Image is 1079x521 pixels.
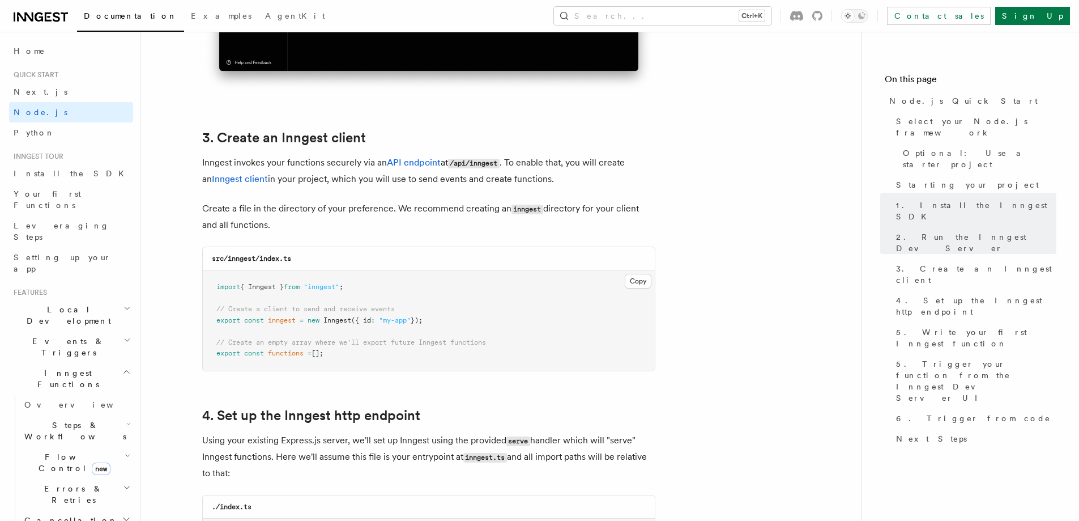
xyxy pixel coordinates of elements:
[625,274,651,289] button: Copy
[9,70,58,79] span: Quick start
[216,316,240,324] span: export
[9,288,47,297] span: Features
[892,195,1056,227] a: 1. Install the Inngest SDK
[20,420,126,442] span: Steps & Workflows
[284,283,300,291] span: from
[903,147,1056,170] span: Optional: Use a starter project
[14,87,67,96] span: Next.js
[885,91,1056,111] a: Node.js Quick Start
[9,122,133,143] a: Python
[887,7,991,25] a: Contact sales
[892,408,1056,429] a: 6. Trigger from code
[892,429,1056,449] a: Next Steps
[92,463,110,475] span: new
[885,73,1056,91] h4: On this page
[9,102,133,122] a: Node.js
[892,227,1056,259] a: 2. Run the Inngest Dev Server
[371,316,375,324] span: :
[240,283,284,291] span: { Inngest }
[896,433,967,444] span: Next Steps
[202,433,655,481] p: Using your existing Express.js server, we'll set up Inngest using the provided handler which will...
[212,255,291,262] code: src/inngest/index.ts
[244,316,264,324] span: const
[896,358,1056,404] span: 5. Trigger your function from the Inngest Dev Server UI
[268,316,296,324] span: inngest
[896,231,1056,254] span: 2. Run the Inngest Dev Server
[14,253,111,273] span: Setting up your app
[9,247,133,279] a: Setting up your app
[20,478,133,510] button: Errors & Retries
[268,349,304,357] span: functions
[9,82,133,102] a: Next.js
[892,354,1056,408] a: 5. Trigger your function from the Inngest Dev Server UI
[379,316,411,324] span: "my-app"
[216,338,486,346] span: // Create an empty array where we'll export future Inngest functions
[892,259,1056,290] a: 3. Create an Inngest client
[554,7,771,25] button: Search...Ctrl+K
[339,283,343,291] span: ;
[889,95,1038,107] span: Node.js Quick Start
[351,316,371,324] span: ({ id
[896,200,1056,222] span: 1. Install the Inngest SDK
[202,201,655,233] p: Create a file in the directory of your preference. We recommend creating an directory for your cl...
[14,128,55,137] span: Python
[216,349,240,357] span: export
[14,189,81,210] span: Your first Functions
[9,163,133,184] a: Install the SDK
[202,408,420,423] a: 4. Set up the Inngest http endpoint
[323,316,351,324] span: Inngest
[20,483,123,506] span: Errors & Retries
[9,367,122,390] span: Inngest Functions
[896,295,1056,317] span: 4. Set up the Inngest http endpoint
[9,215,133,247] a: Leveraging Steps
[892,290,1056,322] a: 4. Set up the Inngest http endpoint
[14,108,67,117] span: Node.js
[995,7,1070,25] a: Sign Up
[892,111,1056,143] a: Select your Node.js framework
[14,45,45,57] span: Home
[463,453,507,463] code: inngest.ts
[265,11,325,20] span: AgentKit
[84,11,177,20] span: Documentation
[896,116,1056,138] span: Select your Node.js framework
[896,263,1056,286] span: 3. Create an Inngest client
[20,415,133,447] button: Steps & Workflows
[312,349,323,357] span: [];
[9,152,63,161] span: Inngest tour
[9,363,133,395] button: Inngest Functions
[448,159,500,168] code: /api/inngest
[387,157,441,168] a: API endpoint
[24,400,141,409] span: Overview
[9,336,123,358] span: Events & Triggers
[9,184,133,215] a: Your first Functions
[9,299,133,331] button: Local Development
[308,316,319,324] span: new
[506,437,530,446] code: serve
[892,322,1056,354] a: 5. Write your first Inngest function
[9,331,133,363] button: Events & Triggers
[184,3,258,31] a: Examples
[896,179,1039,190] span: Starting your project
[9,304,123,327] span: Local Development
[896,327,1056,349] span: 5. Write your first Inngest function
[244,349,264,357] span: const
[216,305,395,313] span: // Create a client to send and receive events
[202,155,655,187] p: Inngest invokes your functions securely via an at . To enable that, you will create an in your pr...
[20,451,125,474] span: Flow Control
[191,11,251,20] span: Examples
[258,3,332,31] a: AgentKit
[739,10,765,22] kbd: Ctrl+K
[300,316,304,324] span: =
[202,130,366,146] a: 3. Create an Inngest client
[896,413,1051,424] span: 6. Trigger from code
[216,283,240,291] span: import
[20,447,133,478] button: Flow Controlnew
[9,41,133,61] a: Home
[898,143,1056,175] a: Optional: Use a starter project
[14,221,109,242] span: Leveraging Steps
[511,205,543,214] code: inngest
[212,173,268,184] a: Inngest client
[77,3,184,32] a: Documentation
[411,316,423,324] span: });
[841,9,868,23] button: Toggle dark mode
